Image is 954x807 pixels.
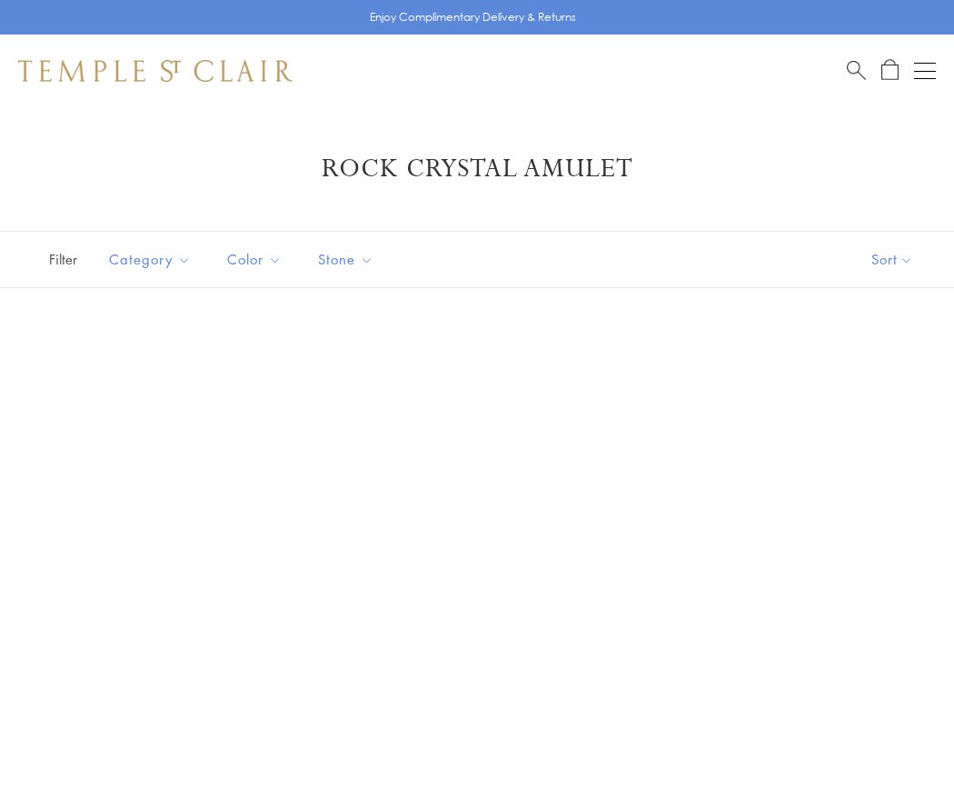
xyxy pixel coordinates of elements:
[847,59,866,82] a: Search
[304,239,387,280] button: Stone
[214,239,295,280] button: Color
[95,239,204,280] button: Category
[914,60,936,82] button: Open navigation
[100,248,204,271] span: Category
[830,232,954,287] button: Show sort by
[45,153,909,185] h1: Rock Crystal Amulet
[309,248,387,271] span: Stone
[18,60,293,82] img: Temple St. Clair
[370,8,576,26] p: Enjoy Complimentary Delivery & Returns
[881,59,899,82] a: Open Shopping Bag
[218,248,295,271] span: Color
